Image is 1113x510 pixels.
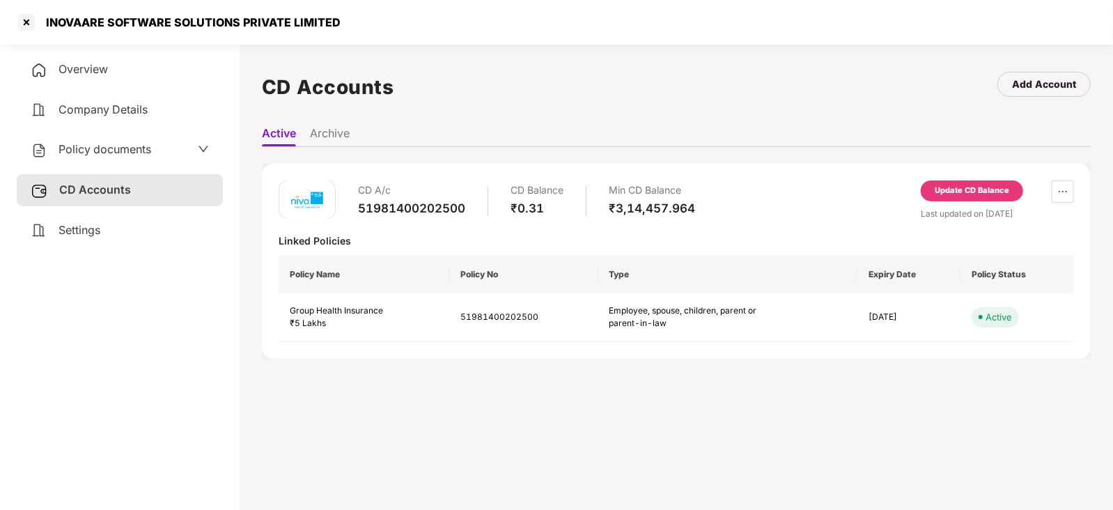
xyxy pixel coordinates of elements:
[598,256,858,293] th: Type
[31,183,48,199] img: svg+xml;base64,PHN2ZyB3aWR0aD0iMjUiIGhlaWdodD0iMjQiIHZpZXdCb3g9IjAgMCAyNSAyNCIgZmlsbD0ibm9uZSIgeG...
[59,183,131,196] span: CD Accounts
[31,102,47,118] img: svg+xml;base64,PHN2ZyB4bWxucz0iaHR0cDovL3d3dy53My5vcmcvMjAwMC9zdmciIHdpZHRoPSIyNCIgaGVpZ2h0PSIyNC...
[511,201,563,216] div: ₹0.31
[198,144,209,155] span: down
[59,223,100,237] span: Settings
[31,142,47,159] img: svg+xml;base64,PHN2ZyB4bWxucz0iaHR0cDovL3d3dy53My5vcmcvMjAwMC9zdmciIHdpZHRoPSIyNCIgaGVpZ2h0PSIyNC...
[358,201,465,216] div: 51981400202500
[262,126,296,146] li: Active
[921,207,1074,220] div: Last updated on [DATE]
[310,126,350,146] li: Archive
[31,222,47,239] img: svg+xml;base64,PHN2ZyB4bWxucz0iaHR0cDovL3d3dy53My5vcmcvMjAwMC9zdmciIHdpZHRoPSIyNCIgaGVpZ2h0PSIyNC...
[290,304,439,318] div: Group Health Insurance
[511,180,563,201] div: CD Balance
[290,318,326,328] span: ₹5 Lakhs
[450,256,598,293] th: Policy No
[857,293,960,343] td: [DATE]
[279,234,1074,247] div: Linked Policies
[279,256,450,293] th: Policy Name
[59,102,148,116] span: Company Details
[31,62,47,79] img: svg+xml;base64,PHN2ZyB4bWxucz0iaHR0cDovL3d3dy53My5vcmcvMjAwMC9zdmciIHdpZHRoPSIyNCIgaGVpZ2h0PSIyNC...
[1052,180,1074,203] button: ellipsis
[960,256,1074,293] th: Policy Status
[262,72,394,102] h1: CD Accounts
[986,310,1012,324] div: Active
[1012,77,1076,92] div: Add Account
[609,180,695,201] div: Min CD Balance
[450,293,598,343] td: 51981400202500
[609,304,763,331] div: Employee, spouse, children, parent or parent-in-law
[857,256,960,293] th: Expiry Date
[286,179,328,221] img: mbhicl.png
[609,201,695,216] div: ₹3,14,457.964
[38,15,341,29] div: INOVAARE SOFTWARE SOLUTIONS PRIVATE LIMITED
[935,185,1009,197] div: Update CD Balance
[59,142,151,156] span: Policy documents
[358,180,465,201] div: CD A/c
[1052,186,1073,197] span: ellipsis
[59,62,108,76] span: Overview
